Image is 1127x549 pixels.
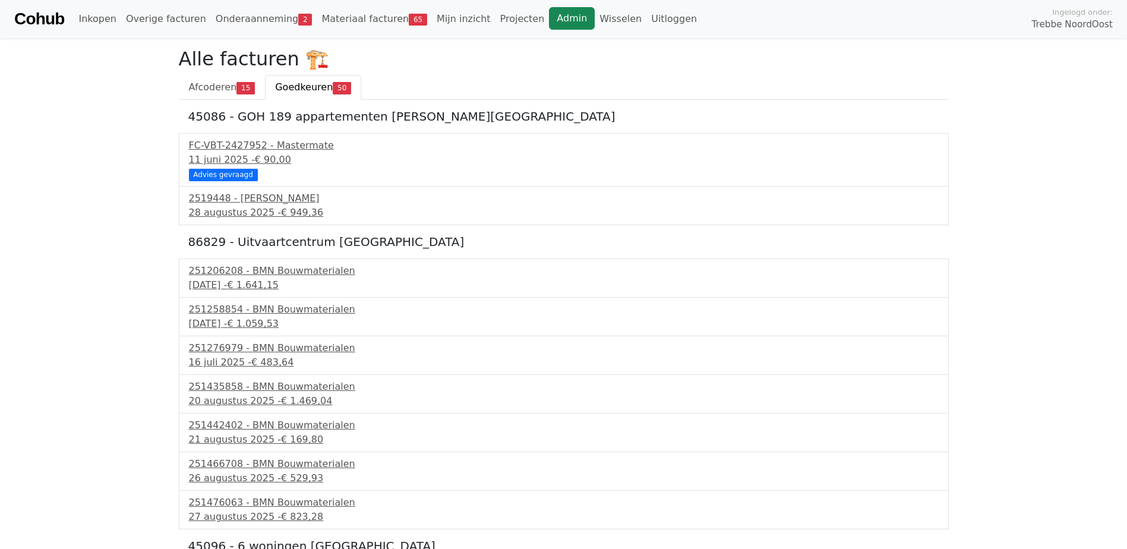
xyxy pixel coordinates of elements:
div: 27 augustus 2025 - [189,510,939,524]
span: € 90,00 [255,154,291,165]
a: Wisselen [595,7,646,31]
a: Afcoderen15 [179,75,266,100]
a: Onderaanneming2 [211,7,317,31]
span: 50 [333,82,351,94]
div: 20 augustus 2025 - [189,394,939,408]
h2: Alle facturen 🏗️ [179,48,949,70]
a: Inkopen [74,7,121,31]
a: 251466708 - BMN Bouwmaterialen26 augustus 2025 -€ 529,93 [189,457,939,485]
a: Admin [549,7,595,30]
div: [DATE] - [189,317,939,331]
div: 251442402 - BMN Bouwmaterialen [189,418,939,433]
a: Cohub [14,5,64,33]
span: Goedkeuren [275,81,333,93]
div: 21 augustus 2025 - [189,433,939,447]
div: 11 juni 2025 - [189,153,939,167]
div: [DATE] - [189,278,939,292]
a: 2519448 - [PERSON_NAME]28 augustus 2025 -€ 949,36 [189,191,939,220]
div: 28 augustus 2025 - [189,206,939,220]
a: Projecten [495,7,550,31]
span: Trebbe NoordOost [1032,18,1113,31]
a: Materiaal facturen65 [317,7,432,31]
a: Uitloggen [646,7,702,31]
a: 251276979 - BMN Bouwmaterialen16 juli 2025 -€ 483,64 [189,341,939,370]
div: FC-VBT-2427952 - Mastermate [189,138,939,153]
div: 251476063 - BMN Bouwmaterialen [189,496,939,510]
span: € 949,36 [281,207,323,218]
span: € 1.059,53 [227,318,279,329]
div: 16 juli 2025 - [189,355,939,370]
span: Ingelogd onder: [1052,7,1113,18]
span: Afcoderen [189,81,237,93]
span: 15 [236,82,255,94]
a: Overige facturen [121,7,211,31]
h5: 86829 - Uitvaartcentrum [GEOGRAPHIC_DATA] [188,235,939,249]
span: € 1.641,15 [227,279,279,291]
a: 251435858 - BMN Bouwmaterialen20 augustus 2025 -€ 1.469,04 [189,380,939,408]
div: 26 augustus 2025 - [189,471,939,485]
a: 251476063 - BMN Bouwmaterialen27 augustus 2025 -€ 823,28 [189,496,939,524]
div: 251276979 - BMN Bouwmaterialen [189,341,939,355]
a: Mijn inzicht [432,7,495,31]
a: 251442402 - BMN Bouwmaterialen21 augustus 2025 -€ 169,80 [189,418,939,447]
span: € 823,28 [281,511,323,522]
div: Advies gevraagd [189,169,258,181]
span: € 1.469,04 [281,395,333,406]
span: € 529,93 [281,472,323,484]
div: 251258854 - BMN Bouwmaterialen [189,302,939,317]
div: 251466708 - BMN Bouwmaterialen [189,457,939,471]
div: 251206208 - BMN Bouwmaterialen [189,264,939,278]
a: Goedkeuren50 [265,75,361,100]
div: 251435858 - BMN Bouwmaterialen [189,380,939,394]
a: FC-VBT-2427952 - Mastermate11 juni 2025 -€ 90,00 Advies gevraagd [189,138,939,179]
span: € 483,64 [251,356,293,368]
div: 2519448 - [PERSON_NAME] [189,191,939,206]
a: 251258854 - BMN Bouwmaterialen[DATE] -€ 1.059,53 [189,302,939,331]
span: 2 [298,14,312,26]
span: € 169,80 [281,434,323,445]
a: 251206208 - BMN Bouwmaterialen[DATE] -€ 1.641,15 [189,264,939,292]
span: 65 [409,14,427,26]
h5: 45086 - GOH 189 appartementen [PERSON_NAME][GEOGRAPHIC_DATA] [188,109,939,124]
